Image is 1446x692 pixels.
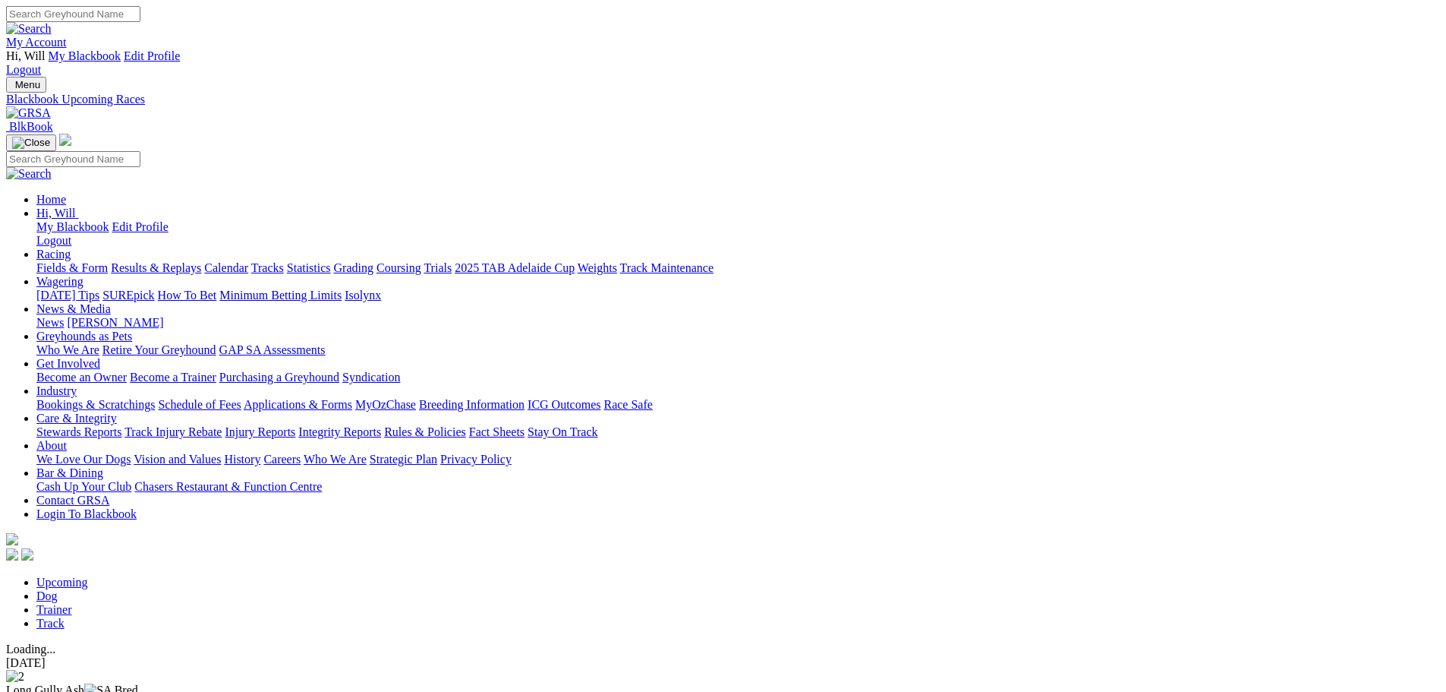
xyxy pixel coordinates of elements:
[49,49,121,62] a: My Blackbook
[21,548,33,561] img: twitter.svg
[36,261,1440,275] div: Racing
[102,343,216,356] a: Retire Your Greyhound
[219,289,342,302] a: Minimum Betting Limits
[6,6,140,22] input: Search
[6,93,1440,106] a: Blackbook Upcoming Races
[6,22,52,36] img: Search
[36,466,103,479] a: Bar & Dining
[36,248,71,261] a: Racing
[578,261,617,274] a: Weights
[59,134,71,146] img: logo-grsa-white.png
[6,120,53,133] a: BlkBook
[124,49,180,62] a: Edit Profile
[6,670,24,684] img: 2
[251,261,284,274] a: Tracks
[342,371,400,384] a: Syndication
[36,234,71,247] a: Logout
[134,480,322,493] a: Chasers Restaurant & Function Centre
[6,49,46,62] span: Hi, Will
[36,330,132,343] a: Greyhounds as Pets
[384,425,466,438] a: Rules & Policies
[36,576,88,589] a: Upcoming
[304,453,367,466] a: Who We Are
[36,480,1440,494] div: Bar & Dining
[225,425,295,438] a: Injury Reports
[36,425,121,438] a: Stewards Reports
[440,453,512,466] a: Privacy Policy
[244,398,352,411] a: Applications & Forms
[36,371,127,384] a: Become an Owner
[12,137,50,149] img: Close
[36,275,83,288] a: Wagering
[36,289,99,302] a: [DATE] Tips
[36,371,1440,384] div: Get Involved
[224,453,260,466] a: History
[36,398,155,411] a: Bookings & Scratchings
[6,36,67,49] a: My Account
[219,371,339,384] a: Purchasing a Greyhound
[204,261,248,274] a: Calendar
[6,77,46,93] button: Toggle navigation
[15,79,40,90] span: Menu
[36,207,76,220] span: Hi, Will
[334,261,373,274] a: Grading
[36,207,79,220] a: Hi, Will
[455,261,575,274] a: 2025 TAB Adelaide Cup
[36,343,99,356] a: Who We Are
[419,398,525,411] a: Breeding Information
[124,425,222,438] a: Track Injury Rebate
[134,453,221,466] a: Vision and Values
[376,261,421,274] a: Coursing
[36,398,1440,412] div: Industry
[263,453,301,466] a: Careers
[36,220,109,233] a: My Blackbook
[36,453,1440,466] div: About
[36,412,117,425] a: Care & Integrity
[36,480,131,493] a: Cash Up Your Club
[424,261,452,274] a: Trials
[36,220,1440,248] div: Hi, Will
[620,261,714,274] a: Track Maintenance
[36,617,65,630] a: Track
[36,302,111,315] a: News & Media
[9,120,53,133] span: BlkBook
[219,343,326,356] a: GAP SA Assessments
[130,371,216,384] a: Become a Trainer
[112,220,169,233] a: Edit Profile
[345,289,381,302] a: Isolynx
[36,425,1440,439] div: Care & Integrity
[6,49,1440,77] div: My Account
[36,384,77,397] a: Industry
[36,193,66,206] a: Home
[36,343,1440,357] div: Greyhounds as Pets
[36,453,131,466] a: We Love Our Dogs
[603,398,652,411] a: Race Safe
[36,589,58,602] a: Dog
[528,425,597,438] a: Stay On Track
[469,425,525,438] a: Fact Sheets
[6,167,52,181] img: Search
[528,398,600,411] a: ICG Outcomes
[6,134,56,151] button: Toggle navigation
[6,533,18,545] img: logo-grsa-white.png
[6,643,55,656] span: Loading...
[158,289,217,302] a: How To Bet
[36,316,1440,330] div: News & Media
[102,289,154,302] a: SUREpick
[36,494,109,507] a: Contact GRSA
[6,63,41,76] a: Logout
[6,151,140,167] input: Search
[36,261,108,274] a: Fields & Form
[6,656,1440,670] div: [DATE]
[36,316,64,329] a: News
[36,603,72,616] a: Trainer
[111,261,201,274] a: Results & Replays
[36,507,137,520] a: Login To Blackbook
[36,357,100,370] a: Get Involved
[355,398,416,411] a: MyOzChase
[298,425,381,438] a: Integrity Reports
[36,439,67,452] a: About
[370,453,437,466] a: Strategic Plan
[67,316,163,329] a: [PERSON_NAME]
